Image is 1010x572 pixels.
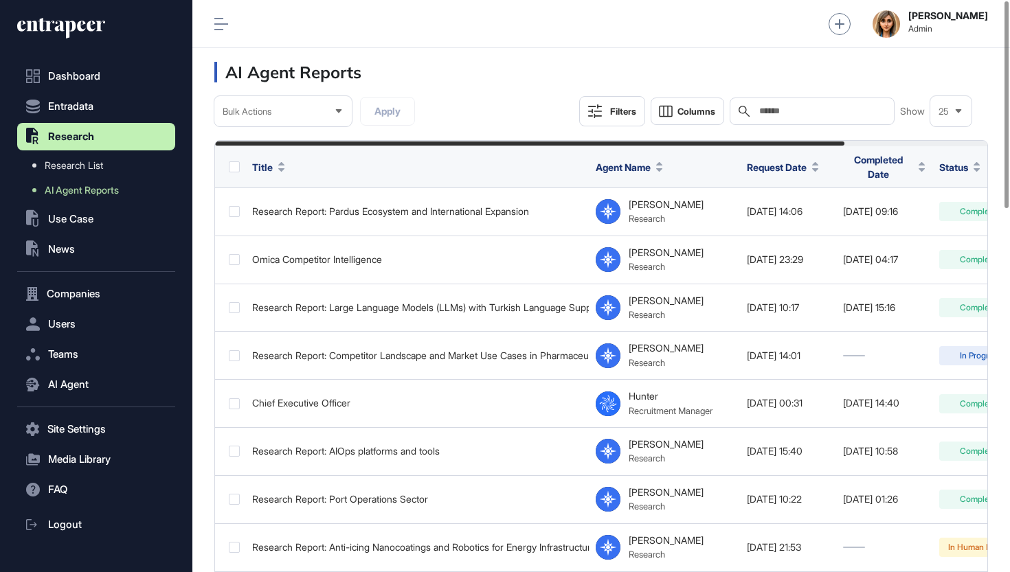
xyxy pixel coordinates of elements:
span: Teams [48,349,78,360]
span: Use Case [48,214,93,225]
div: [DATE] 10:58 [843,446,925,457]
div: Research [629,261,704,272]
button: Users [17,310,175,338]
button: Agent Name [596,160,663,174]
button: Filters [579,96,645,126]
span: Dashboard [48,71,100,82]
button: Completed Date [843,152,925,181]
span: Media Library [48,454,111,465]
span: Status [939,160,968,174]
div: [DATE] 00:31 [747,398,829,409]
div: [PERSON_NAME] [629,439,704,450]
span: Bulk Actions [223,106,271,117]
a: Logout [17,511,175,538]
div: Research Report: AIOps platforms and tools [252,446,582,457]
span: Show [900,106,925,117]
div: [DATE] 10:22 [747,494,829,505]
button: Companies [17,280,175,308]
div: [DATE] 23:29 [747,254,829,265]
div: Chief Executive Officer [252,398,582,409]
div: [DATE] 15:40 [747,446,829,457]
button: Site Settings [17,415,175,443]
button: Columns [651,98,724,125]
span: Site Settings [47,424,106,435]
div: Research [629,357,704,368]
a: Research List [24,153,175,178]
div: [DATE] 04:17 [843,254,925,265]
a: AI Agent Reports [24,178,175,203]
button: Status [939,160,980,174]
div: Research [629,549,704,560]
div: [DATE] 01:26 [843,494,925,505]
span: Entradata [48,101,93,112]
span: FAQ [48,484,67,495]
span: Title [252,160,273,174]
div: Research Report: Pardus Ecosystem and International Expansion [252,206,582,217]
button: News [17,236,175,263]
div: Research [629,309,704,320]
div: Research Report: Port Operations Sector [252,494,582,505]
span: 25 [939,106,949,117]
button: Request Date [747,160,819,174]
div: [DATE] 09:16 [843,206,925,217]
a: Dashboard [17,62,175,90]
button: AI Agent [17,371,175,398]
div: [PERSON_NAME] [629,199,704,210]
button: Research [17,123,175,150]
div: Filters [610,106,636,117]
div: Hunter [629,391,712,402]
div: [PERSON_NAME] [629,487,704,498]
span: Completed Date [843,152,913,181]
span: AI Agent Reports [45,185,119,196]
button: Use Case [17,205,175,233]
div: Research [629,501,704,512]
div: [DATE] 21:53 [747,542,829,553]
div: [DATE] 15:16 [843,302,925,313]
span: News [48,244,75,255]
div: [PERSON_NAME] [629,295,704,306]
span: AI Agent [48,379,89,390]
div: Omica Competitor Intelligence [252,254,582,265]
div: Research [629,453,704,464]
span: Logout [48,519,82,530]
div: Recruitment Manager [629,405,712,416]
div: Research [629,213,704,224]
span: Admin [908,24,988,34]
div: [DATE] 14:01 [747,350,829,361]
div: [DATE] 14:06 [747,206,829,217]
div: [DATE] 10:17 [747,302,829,313]
span: Agent Name [596,160,651,174]
div: Research Report: Competitor Landscape and Market Use Cases in Pharmaceuticals and Manufacturing [252,350,582,361]
div: [PERSON_NAME] [629,247,704,258]
button: Title [252,160,285,174]
strong: [PERSON_NAME] [908,10,988,21]
div: [PERSON_NAME] [629,535,704,546]
span: Research List [45,160,103,171]
button: Media Library [17,446,175,473]
span: Users [48,319,76,330]
span: Research [48,131,94,142]
div: Research Report: Large Language Models (LLMs) with Turkish Language Support [252,302,582,313]
button: Teams [17,341,175,368]
span: Request Date [747,160,807,174]
button: FAQ [17,476,175,503]
button: Entradata [17,93,175,120]
img: admin-avatar [873,10,900,38]
div: [PERSON_NAME] [629,343,704,354]
span: Companies [47,288,100,299]
span: Columns [677,106,715,117]
div: Research Report: Anti-icing Nanocoatings and Robotics for Energy Infrastructure [252,542,582,553]
h3: AI Agent Reports [214,62,361,82]
div: [DATE] 14:40 [843,398,925,409]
